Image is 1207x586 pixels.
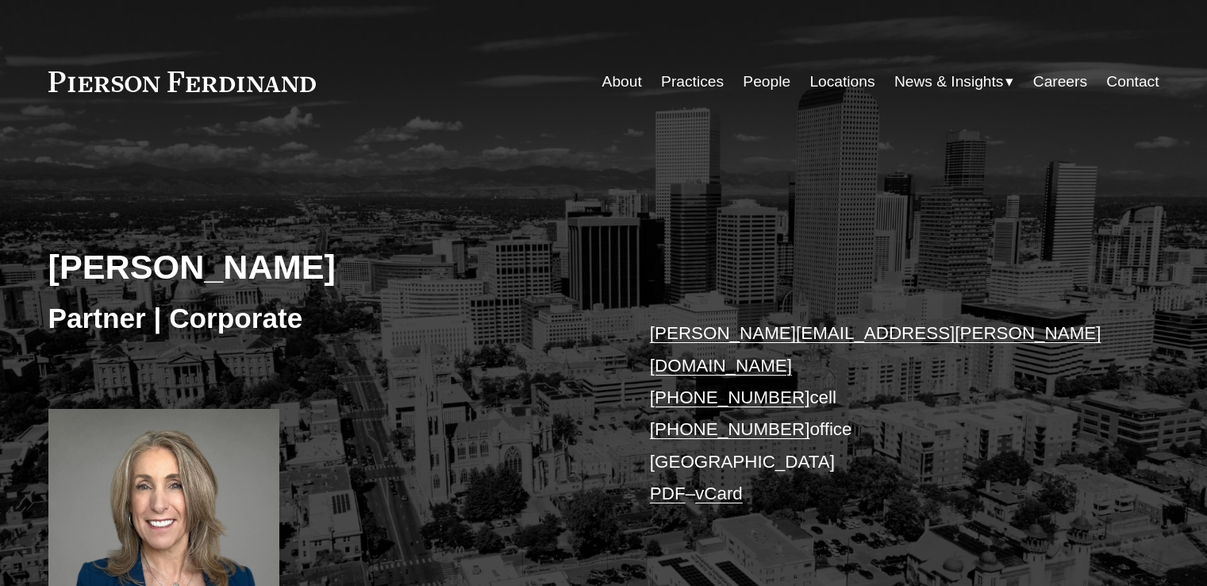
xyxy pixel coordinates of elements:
[650,323,1101,375] a: [PERSON_NAME][EMAIL_ADDRESS][PERSON_NAME][DOMAIN_NAME]
[650,318,1113,510] p: cell office [GEOGRAPHIC_DATA] –
[650,419,810,439] a: [PHONE_NUMBER]
[48,246,604,287] h2: [PERSON_NAME]
[894,68,1004,96] span: News & Insights
[48,301,604,336] h3: Partner | Corporate
[894,67,1014,97] a: folder dropdown
[1106,67,1159,97] a: Contact
[743,67,790,97] a: People
[661,67,724,97] a: Practices
[695,484,743,503] a: vCard
[602,67,642,97] a: About
[1033,67,1087,97] a: Careers
[650,387,810,407] a: [PHONE_NUMBER]
[650,484,686,503] a: PDF
[809,67,874,97] a: Locations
